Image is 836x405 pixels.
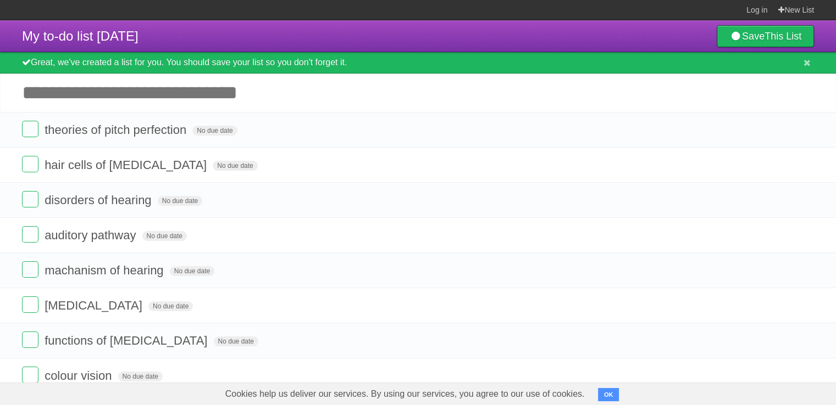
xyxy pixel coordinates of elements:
[22,296,38,313] label: Done
[213,161,257,171] span: No due date
[22,191,38,207] label: Done
[214,336,258,346] span: No due date
[45,123,189,137] span: theories of pitch perfection
[192,126,237,136] span: No due date
[22,29,139,43] span: My to-do list [DATE]
[142,231,187,241] span: No due date
[158,196,202,206] span: No due date
[45,158,209,172] span: hair cells of [MEDICAL_DATA]
[170,266,214,276] span: No due date
[45,228,139,242] span: auditory pathway
[22,156,38,172] label: Done
[45,263,166,277] span: machanism of hearing
[22,261,38,278] label: Done
[598,388,619,401] button: OK
[118,372,163,381] span: No due date
[22,331,38,348] label: Done
[22,367,38,383] label: Done
[22,226,38,243] label: Done
[214,383,596,405] span: Cookies help us deliver our services. By using our services, you agree to our use of cookies.
[45,193,154,207] span: disorders of hearing
[148,301,193,311] span: No due date
[45,369,114,383] span: colour vision
[717,25,814,47] a: SaveThis List
[45,299,145,312] span: [MEDICAL_DATA]
[765,31,801,42] b: This List
[22,121,38,137] label: Done
[45,334,210,347] span: functions of [MEDICAL_DATA]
